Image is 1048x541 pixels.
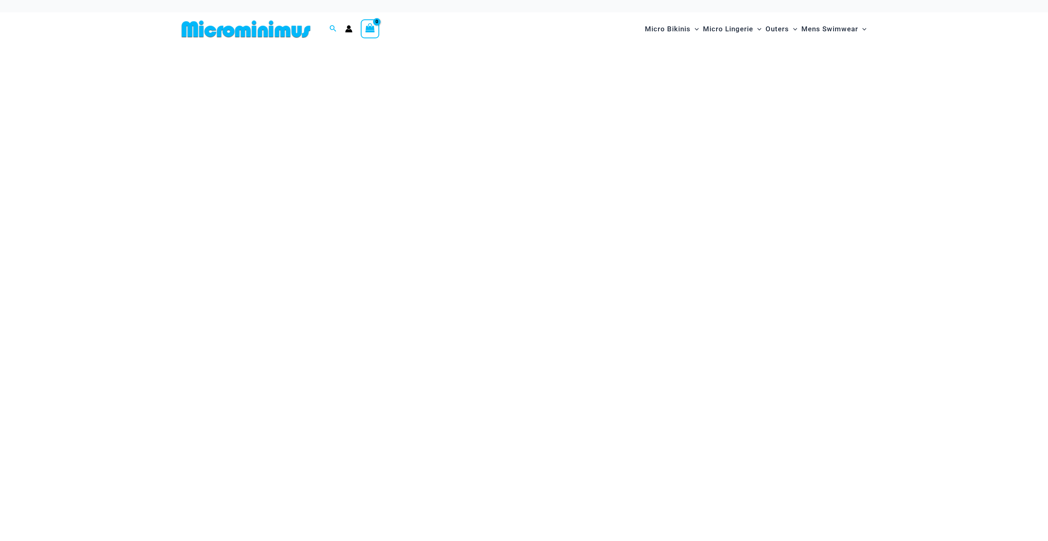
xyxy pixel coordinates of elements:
span: Outers [766,19,789,40]
span: Menu Toggle [789,19,797,40]
a: Account icon link [345,25,352,33]
span: Micro Lingerie [703,19,753,40]
span: Menu Toggle [691,19,699,40]
a: Search icon link [329,24,337,34]
span: Mens Swimwear [801,19,858,40]
img: MM SHOP LOGO FLAT [178,20,314,38]
nav: Site Navigation [642,15,870,43]
a: View Shopping Cart, empty [361,19,380,38]
span: Micro Bikinis [645,19,691,40]
a: Micro BikinisMenu ToggleMenu Toggle [643,16,701,42]
a: Micro LingerieMenu ToggleMenu Toggle [701,16,763,42]
a: Mens SwimwearMenu ToggleMenu Toggle [799,16,868,42]
a: OutersMenu ToggleMenu Toggle [763,16,799,42]
span: Menu Toggle [753,19,761,40]
span: Menu Toggle [858,19,866,40]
